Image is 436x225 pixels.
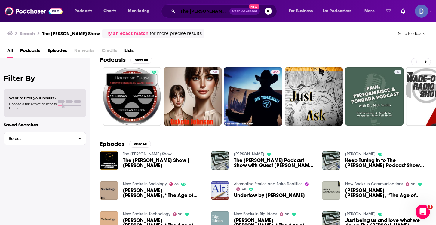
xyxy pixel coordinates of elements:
[234,151,264,157] a: Nicholas Golde
[383,6,394,16] a: Show notifications dropdown
[169,182,179,186] a: 69
[234,158,315,168] a: The Nicholas Golde Podcast Show with Guest Corey Bracken and John Gagnon
[234,158,315,168] span: The [PERSON_NAME] Podcast Show with Guest [PERSON_NAME] and [PERSON_NAME]
[249,4,259,9] span: New
[322,151,340,170] img: Keep Tuning in to The Nicholas Golde Podcast Show with guest Danielle Risinger and John Gagnon
[9,102,57,110] span: Choose a tab above to access filters.
[70,6,100,16] button: open menu
[123,188,204,198] a: Nicholas A. John, “The Age of Sharing” (Polity Press, 2016)
[123,211,170,217] a: New Books in Technology
[164,67,222,126] a: 30
[211,181,229,200] img: Undertow by Nicholas John
[123,151,172,157] a: The Johnny Pompous Show
[242,188,246,191] span: 46
[345,158,426,168] a: Keep Tuning in to The Nicholas Golde Podcast Show with guest Danielle Risinger and John Gagnon
[273,69,278,75] span: 49
[123,181,167,187] a: New Books in Sociology
[100,56,126,64] h2: Podcasts
[285,213,289,216] span: 50
[323,7,352,15] span: For Podcasters
[4,132,86,145] button: Select
[285,6,320,16] button: open menu
[5,5,63,17] img: Podchaser - Follow, Share and Rate Podcasts
[396,31,426,36] button: Send feedback
[42,31,100,36] h3: The [PERSON_NAME] Show
[411,183,415,186] span: 58
[345,188,426,198] span: [PERSON_NAME] [PERSON_NAME], “The Age of Sharing” (Polity Press, 2016)
[105,30,149,37] a: Try an exact match
[398,6,408,16] a: Show notifications dropdown
[210,70,219,74] a: 30
[174,183,179,186] span: 69
[100,151,118,170] img: The Johnny Pompous Show | Nicholas Crenson
[394,70,401,74] a: 4
[345,211,376,217] a: Nicholas Golde
[75,7,92,15] span: Podcasts
[322,181,340,200] img: Nicholas A. John, “The Age of Sharing” (Polity Press, 2016)
[271,70,280,74] a: 49
[360,6,382,16] button: open menu
[100,140,151,148] a: EpisodesView All
[123,158,204,168] span: The [PERSON_NAME] Show | [PERSON_NAME]
[167,4,283,18] div: Search podcasts, credits, & more...
[234,193,305,198] span: Undertow by [PERSON_NAME]
[397,69,399,75] span: 4
[20,46,40,58] a: Podcasts
[9,96,57,100] span: Want to filter your results?
[4,122,86,128] p: Saved Searches
[124,6,157,16] button: open menu
[345,158,426,168] span: Keep Tuning in to The [PERSON_NAME] Podcast Show with guest [PERSON_NAME] and [PERSON_NAME]
[345,151,376,157] a: Nicholas Golde
[345,67,404,126] a: 4
[415,5,428,18] span: Logged in as dianawurster
[178,213,182,216] span: 56
[48,46,67,58] a: Episodes
[289,7,313,15] span: For Business
[415,5,428,18] button: Show profile menu
[234,211,277,217] a: New Books in Big Ideas
[130,56,152,64] button: View All
[178,6,229,16] input: Search podcasts, credits, & more...
[232,10,257,13] span: Open Advanced
[213,69,217,75] span: 30
[7,46,13,58] a: All
[74,46,94,58] span: Networks
[100,181,118,200] img: Nicholas A. John, “The Age of Sharing” (Polity Press, 2016)
[20,31,35,36] h3: Search
[229,8,260,15] button: Open AdvancedNew
[124,46,134,58] a: Lists
[173,212,183,216] a: 56
[415,5,428,18] img: User Profile
[345,188,426,198] a: Nicholas A. John, “The Age of Sharing” (Polity Press, 2016)
[234,193,305,198] a: Undertow by Nicholas John
[102,46,117,58] span: Credits
[234,181,302,187] a: Alternative Stories and Fake Realities
[319,6,360,16] button: open menu
[4,74,86,83] h2: Filter By
[236,187,246,191] a: 46
[280,212,289,216] a: 50
[4,137,73,141] span: Select
[345,181,403,187] a: New Books in Communications
[123,188,204,198] span: [PERSON_NAME] [PERSON_NAME], “The Age of Sharing” (Polity Press, 2016)
[123,158,204,168] a: The Johnny Pompous Show | Nicholas Crenson
[128,7,149,15] span: Monitoring
[416,205,430,219] iframe: Intercom live chat
[100,56,152,64] a: PodcastsView All
[100,6,120,16] a: Charts
[364,7,375,15] span: More
[100,140,124,148] h2: Episodes
[103,7,116,15] span: Charts
[428,205,433,209] span: 1
[211,151,229,170] img: The Nicholas Golde Podcast Show with Guest Corey Bracken and John Gagnon
[224,67,282,126] a: 49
